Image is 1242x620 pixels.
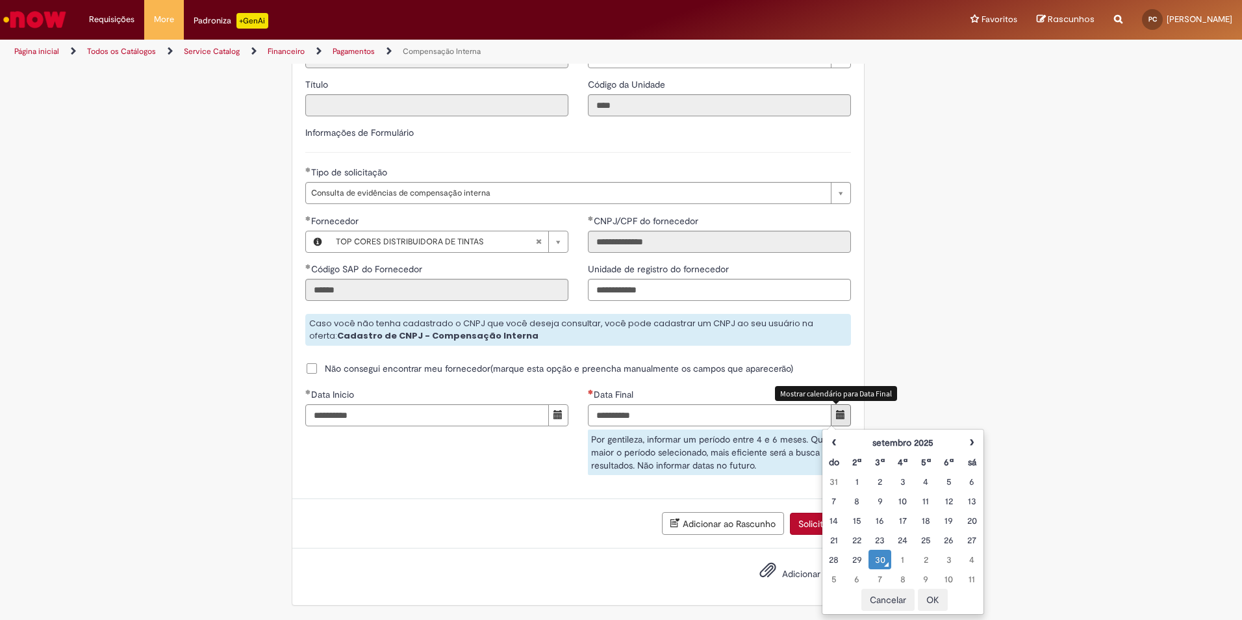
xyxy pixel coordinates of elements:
[826,573,842,586] div: 05 October 2025 Sunday
[305,127,414,138] label: Informações de Formulário
[588,389,594,394] span: Necessários
[848,534,865,547] div: 22 September 2025 Monday
[822,452,845,472] th: Domingo
[826,553,842,566] div: 28 September 2025 Sunday
[915,452,937,472] th: Quinta-feira
[918,573,934,586] div: 09 October 2025 Thursday
[329,231,568,252] a: TOP CORES DISTRIBUIDORA DE TINTASLimpar campo Fornecedor
[941,514,957,527] div: 19 September 2025 Friday
[964,573,980,586] div: 11 October 2025 Saturday
[305,264,311,269] span: Obrigatório Preenchido
[848,553,865,566] div: 29 September 2025 Monday
[529,231,548,252] abbr: Limpar campo Fornecedor
[588,214,701,227] label: Somente leitura - CNPJ/CPF do fornecedor
[588,263,731,275] span: Unidade de registro do fornecedor
[961,452,983,472] th: Sábado
[918,495,934,508] div: 11 September 2025 Thursday
[826,534,842,547] div: 21 September 2025 Sunday
[10,40,818,64] ul: Trilhas de página
[894,553,911,566] div: 01 October 2025 Wednesday
[311,263,425,275] span: Somente leitura - Código SAP do Fornecedor
[588,79,668,90] span: Somente leitura - Código da Unidade
[894,573,911,586] div: 08 October 2025 Wednesday
[305,279,568,301] input: Código SAP do Fornecedor
[845,433,960,452] th: setembro 2025. Alternar mês
[311,166,390,178] span: Tipo de solicitação
[588,430,851,475] div: Por gentileza, informar um período entre 4 e 6 meses. Quanto maior o período selecionado, mais ef...
[982,13,1017,26] span: Favoritos
[1,6,68,32] img: ServiceNow
[918,589,948,611] button: OK
[305,167,311,172] span: Obrigatório Preenchido
[891,452,914,472] th: Quarta-feira
[305,94,568,116] input: Título
[872,573,888,586] div: 07 October 2025 Tuesday
[964,495,980,508] div: 13 September 2025 Saturday
[848,495,865,508] div: 08 September 2025 Monday
[894,495,911,508] div: 10 September 2025 Wednesday
[184,46,240,57] a: Service Catalog
[588,231,851,253] input: CNPJ/CPF do fornecedor
[1148,15,1157,23] span: PC
[822,429,984,615] div: Escolher data
[831,404,851,426] button: Mostrar calendário para Data Final
[311,389,357,400] span: Data Inicio
[894,534,911,547] div: 24 September 2025 Wednesday
[336,231,535,252] span: TOP CORES DISTRIBUIDORA DE TINTAS
[848,514,865,527] div: 15 September 2025 Monday
[305,263,425,276] label: Somente leitura - Código SAP do Fornecedor
[845,452,868,472] th: Segunda-feira
[826,514,842,527] div: 14 September 2025 Sunday
[337,329,539,342] strong: Cadastro de CNPJ - Compensação Interna
[822,433,845,452] th: Mês anterior
[872,553,888,566] div: O seletor de data foi aberto.30 September 2025 Tuesday
[775,386,897,401] div: Mostrar calendário para Data Final
[87,46,156,57] a: Todos os Catálogos
[918,553,934,566] div: 02 October 2025 Thursday
[790,513,851,535] button: Solicitação
[662,512,784,535] button: Adicionar ao Rascunho
[306,231,329,252] button: Fornecedor , Visualizar este registro TOP CORES DISTRIBUIDORA DE TINTAS
[964,514,980,527] div: 20 September 2025 Saturday
[937,452,960,472] th: Sexta-feira
[305,314,851,346] div: Caso você não tenha cadastrado o CNPJ que você deseja consultar, você pode cadastrar um CNPJ ao s...
[305,78,331,91] label: Somente leitura - Título
[305,79,331,90] span: Somente leitura - Título
[588,216,594,221] span: Obrigatório Preenchido
[588,279,851,301] input: Unidade de registro do fornecedor
[14,46,59,57] a: Página inicial
[594,389,636,400] span: Data Final
[1048,13,1095,25] span: Rascunhos
[588,404,831,426] input: Data Final
[782,569,851,580] span: Adicionar anexos
[236,13,268,29] p: +GenAi
[548,404,568,426] button: Mostrar calendário para Data Inicio
[305,216,311,221] span: Obrigatório Preenchido
[941,534,957,547] div: 26 September 2025 Friday
[311,215,361,227] span: Fornecedor
[1037,14,1095,26] a: Rascunhos
[941,553,957,566] div: 03 October 2025 Friday
[872,534,888,547] div: 23 September 2025 Tuesday
[89,13,134,26] span: Requisições
[941,475,957,488] div: 05 September 2025 Friday
[918,475,934,488] div: 04 September 2025 Thursday
[941,573,957,586] div: 10 October 2025 Friday
[154,13,174,26] span: More
[964,553,980,566] div: 04 October 2025 Saturday
[964,475,980,488] div: 06 September 2025 Saturday
[305,404,549,426] input: Data Inicio 01 June 2025 Sunday
[894,514,911,527] div: 17 September 2025 Wednesday
[1167,14,1232,25] span: [PERSON_NAME]
[305,389,311,394] span: Obrigatório Preenchido
[594,215,701,227] span: Somente leitura - CNPJ/CPF do fornecedor
[918,514,934,527] div: 18 September 2025 Thursday
[826,495,842,508] div: 07 September 2025 Sunday
[961,433,983,452] th: Próximo mês
[848,573,865,586] div: 06 October 2025 Monday
[826,475,842,488] div: 31 August 2025 Sunday
[941,495,957,508] div: 12 September 2025 Friday
[311,183,824,203] span: Consulta de evidências de compensação interna
[268,46,305,57] a: Financeiro
[588,78,668,91] label: Somente leitura - Código da Unidade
